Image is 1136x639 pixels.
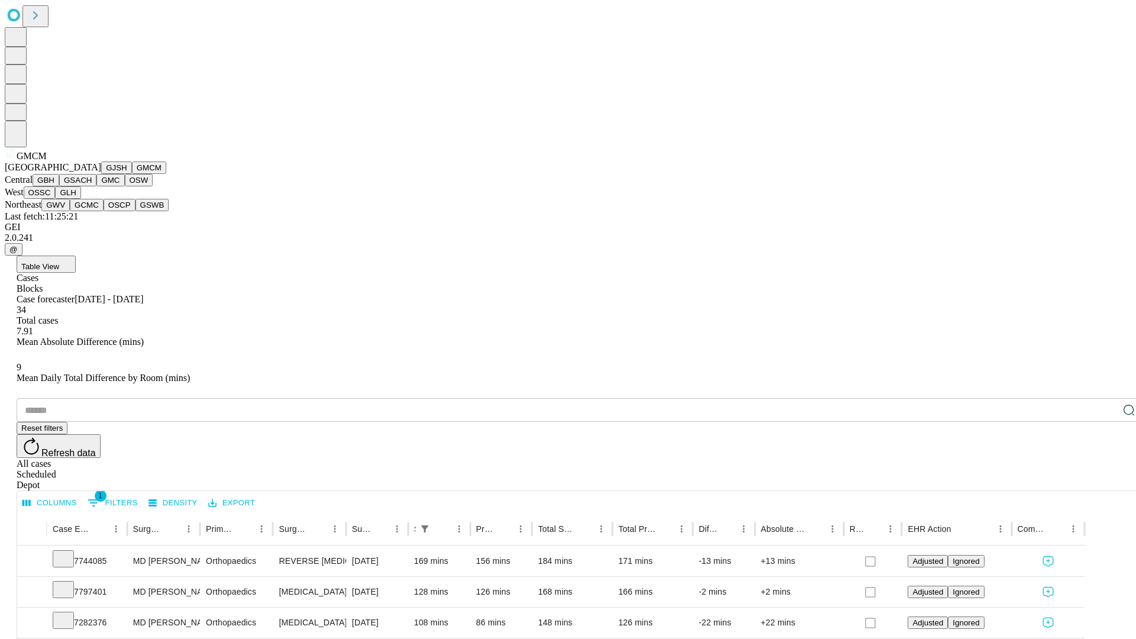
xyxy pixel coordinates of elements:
[279,608,340,638] div: [MEDICAL_DATA] [MEDICAL_DATA], EXTENSIVE, 3 OR MORE DISCRETE STRUCTURES
[912,557,943,566] span: Adjusted
[5,222,1131,233] div: GEI
[618,577,687,607] div: 166 mins
[101,162,132,174] button: GJSH
[414,608,464,638] div: 108 mins
[496,521,512,537] button: Sort
[70,199,104,211] button: GCMC
[618,546,687,576] div: 171 mins
[164,521,180,537] button: Sort
[5,162,101,172] span: [GEOGRAPHIC_DATA]
[953,557,979,566] span: Ignored
[908,524,951,534] div: EHR Action
[414,546,464,576] div: 169 mins
[17,434,101,458] button: Refresh data
[279,577,340,607] div: [MEDICAL_DATA] [MEDICAL_DATA]
[17,422,67,434] button: Reset filters
[699,577,749,607] div: -2 mins
[417,521,433,537] button: Show filters
[17,294,75,304] span: Case forecaster
[146,494,201,512] button: Density
[673,521,690,537] button: Menu
[761,546,838,576] div: +13 mins
[53,524,90,534] div: Case Epic Id
[476,608,527,638] div: 86 mins
[133,608,194,638] div: MD [PERSON_NAME] [PERSON_NAME]
[948,555,984,567] button: Ignored
[206,546,267,576] div: Orthopaedics
[17,256,76,273] button: Table View
[279,546,340,576] div: REVERSE [MEDICAL_DATA]
[55,186,80,199] button: GLH
[253,521,270,537] button: Menu
[451,521,467,537] button: Menu
[23,551,41,572] button: Expand
[908,617,948,629] button: Adjusted
[512,521,529,537] button: Menu
[417,521,433,537] div: 1 active filter
[17,373,190,383] span: Mean Daily Total Difference by Room (mins)
[17,305,26,315] span: 34
[761,524,806,534] div: Absolute Difference
[33,174,59,186] button: GBH
[21,424,63,433] span: Reset filters
[125,174,153,186] button: OSW
[206,524,235,534] div: Primary Service
[618,524,656,534] div: Total Predicted Duration
[310,521,327,537] button: Sort
[476,577,527,607] div: 126 mins
[205,494,258,512] button: Export
[908,555,948,567] button: Adjusted
[104,199,135,211] button: OSCP
[53,577,121,607] div: 7797401
[24,186,56,199] button: OSSC
[699,546,749,576] div: -13 mins
[908,586,948,598] button: Adjusted
[414,577,464,607] div: 128 mins
[5,233,1131,243] div: 2.0.241
[206,577,267,607] div: Orthopaedics
[808,521,824,537] button: Sort
[23,613,41,634] button: Expand
[352,546,402,576] div: [DATE]
[133,524,163,534] div: Surgeon Name
[953,521,969,537] button: Sort
[237,521,253,537] button: Sort
[279,524,308,534] div: Surgery Name
[576,521,593,537] button: Sort
[17,362,21,372] span: 9
[21,262,59,271] span: Table View
[618,608,687,638] div: 126 mins
[948,586,984,598] button: Ignored
[761,608,838,638] div: +22 mins
[180,521,197,537] button: Menu
[1048,521,1065,537] button: Sort
[992,521,1009,537] button: Menu
[699,608,749,638] div: -22 mins
[41,199,70,211] button: GWV
[1065,521,1082,537] button: Menu
[23,582,41,603] button: Expand
[912,588,943,596] span: Adjusted
[135,199,169,211] button: GSWB
[414,524,415,534] div: Scheduled In Room Duration
[953,588,979,596] span: Ignored
[735,521,752,537] button: Menu
[389,521,405,537] button: Menu
[17,326,33,336] span: 7.91
[5,187,24,197] span: West
[9,245,18,254] span: @
[882,521,899,537] button: Menu
[53,608,121,638] div: 7282376
[327,521,343,537] button: Menu
[206,608,267,638] div: Orthopaedics
[5,175,33,185] span: Central
[1018,524,1047,534] div: Comments
[538,577,606,607] div: 168 mins
[5,211,78,221] span: Last fetch: 11:25:21
[91,521,108,537] button: Sort
[850,524,865,534] div: Resolved in EHR
[41,448,96,458] span: Refresh data
[59,174,96,186] button: GSACH
[953,618,979,627] span: Ignored
[85,493,141,512] button: Show filters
